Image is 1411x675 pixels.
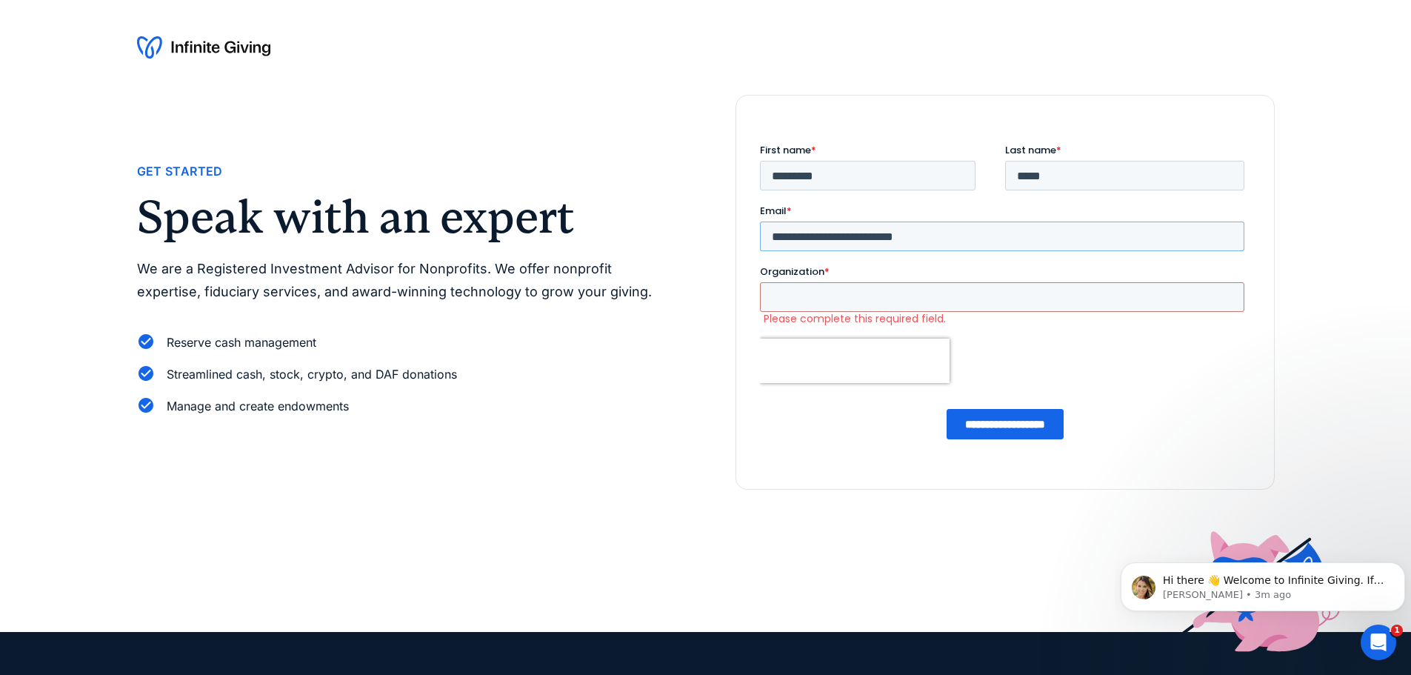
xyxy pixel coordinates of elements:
[137,162,223,182] div: Get Started
[1115,531,1411,635] iframe: Intercom notifications message
[137,258,676,303] p: We are a Registered Investment Advisor for Nonprofits. We offer nonprofit expertise, fiduciary se...
[760,143,1250,465] iframe: Form 0
[167,365,457,385] div: Streamlined cash, stock, crypto, and DAF donations
[167,396,349,416] div: Manage and create endowments
[1391,625,1403,636] span: 1
[137,194,676,240] h2: Speak with an expert
[167,333,316,353] div: Reserve cash management
[1361,625,1396,660] iframe: Intercom live chat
